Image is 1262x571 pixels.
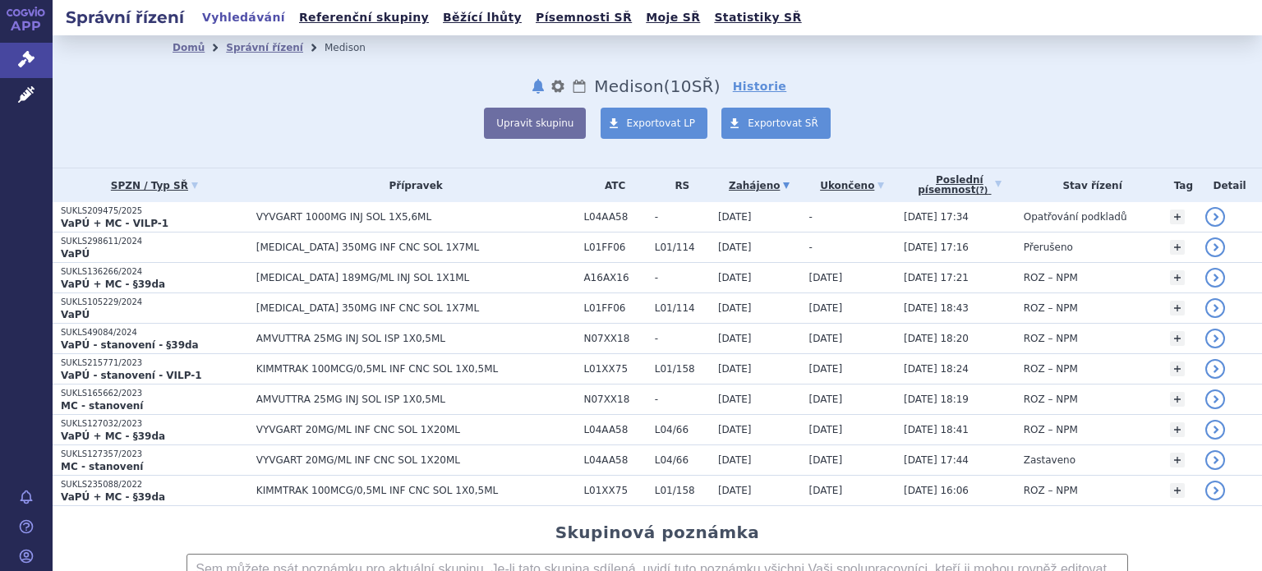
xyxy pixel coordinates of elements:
a: Exportovat LP [601,108,708,139]
a: Písemnosti SŘ [531,7,637,29]
span: ROZ – NPM [1024,424,1078,435]
span: [DATE] [809,454,843,466]
th: Stav řízení [1016,168,1162,202]
a: Zahájeno [718,174,801,197]
span: L01XX75 [583,485,646,496]
span: [MEDICAL_DATA] 189MG/ML INJ SOL 1X1ML [256,272,576,283]
span: [DATE] [809,485,843,496]
span: - [655,394,710,405]
span: [DATE] 18:20 [904,333,969,344]
span: ROZ – NPM [1024,302,1078,314]
a: detail [1205,329,1225,348]
span: VYVGART 20MG/ML INF CNC SOL 1X20ML [256,424,576,435]
a: Správní řízení [226,42,303,53]
a: + [1170,422,1185,437]
a: detail [1205,481,1225,500]
span: [DATE] [809,272,843,283]
strong: MC - stanovení [61,461,143,472]
strong: VaPÚ + MC - §39da [61,279,165,290]
span: L04/66 [655,454,710,466]
a: + [1170,270,1185,285]
a: Referenční skupiny [294,7,434,29]
span: [DATE] [718,272,752,283]
button: nastavení [550,76,566,96]
span: L01XX75 [583,363,646,375]
span: Zastaveno [1024,454,1075,466]
p: SUKLS298611/2024 [61,236,248,247]
span: L04AA58 [583,454,646,466]
span: L01FF06 [583,302,646,314]
a: detail [1205,420,1225,440]
span: L04AA58 [583,211,646,223]
span: [MEDICAL_DATA] 350MG INF CNC SOL 1X7ML [256,242,576,253]
a: Statistiky SŘ [709,7,806,29]
a: Běžící lhůty [438,7,527,29]
span: [DATE] [718,242,752,253]
span: A16AX16 [583,272,646,283]
span: [DATE] [809,302,843,314]
span: [DATE] [718,424,752,435]
a: Domů [173,42,205,53]
a: + [1170,301,1185,315]
a: Poslednípísemnost(?) [904,168,1016,202]
span: [DATE] 18:19 [904,394,969,405]
span: L01FF06 [583,242,646,253]
p: SUKLS165662/2023 [61,388,248,399]
span: [DATE] [809,394,843,405]
span: Medison [594,76,664,96]
span: L04AA58 [583,424,646,435]
strong: VaPÚ + MC - §39da [61,491,165,503]
p: SUKLS235088/2022 [61,479,248,490]
button: notifikace [530,76,546,96]
span: [DATE] 18:41 [904,424,969,435]
a: detail [1205,237,1225,257]
a: + [1170,361,1185,376]
a: Historie [733,78,787,94]
span: [DATE] [809,424,843,435]
p: SUKLS127032/2023 [61,418,248,430]
span: L01/114 [655,302,710,314]
th: RS [647,168,710,202]
span: KIMMTRAK 100MCG/0,5ML INF CNC SOL 1X0,5ML [256,485,576,496]
span: N07XX18 [583,333,646,344]
span: [DATE] 18:24 [904,363,969,375]
span: N07XX18 [583,394,646,405]
span: L01/114 [655,242,710,253]
th: Tag [1162,168,1198,202]
span: [DATE] 17:16 [904,242,969,253]
h2: Správní řízení [53,6,197,29]
span: - [809,242,813,253]
span: [DATE] [718,363,752,375]
th: Přípravek [248,168,576,202]
p: SUKLS105229/2024 [61,297,248,308]
span: L04/66 [655,424,710,435]
abbr: (?) [975,186,988,196]
span: VYVGART 20MG/ML INF CNC SOL 1X20ML [256,454,576,466]
span: [DATE] [809,333,843,344]
span: KIMMTRAK 100MCG/0,5ML INF CNC SOL 1X0,5ML [256,363,576,375]
span: AMVUTTRA 25MG INJ SOL ISP 1X0,5ML [256,394,576,405]
strong: VaPÚ [61,248,90,260]
strong: VaPÚ + MC - VILP-1 [61,218,168,229]
p: SUKLS209475/2025 [61,205,248,217]
a: Exportovat SŘ [721,108,831,139]
span: ROZ – NPM [1024,272,1078,283]
p: SUKLS127357/2023 [61,449,248,460]
span: Exportovat LP [627,117,696,129]
span: L01/158 [655,485,710,496]
span: ROZ – NPM [1024,485,1078,496]
a: detail [1205,298,1225,318]
strong: VaPÚ - stanovení - VILP-1 [61,370,202,381]
li: Medison [325,35,387,60]
a: + [1170,483,1185,498]
span: ROZ – NPM [1024,394,1078,405]
span: [DATE] [718,211,752,223]
span: L01/158 [655,363,710,375]
span: Opatřování podkladů [1024,211,1127,223]
strong: VaPÚ - stanovení - §39da [61,339,199,351]
a: + [1170,453,1185,467]
span: Exportovat SŘ [748,117,818,129]
span: [DATE] 17:21 [904,272,969,283]
span: ( SŘ) [664,76,721,96]
span: [DATE] [718,302,752,314]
